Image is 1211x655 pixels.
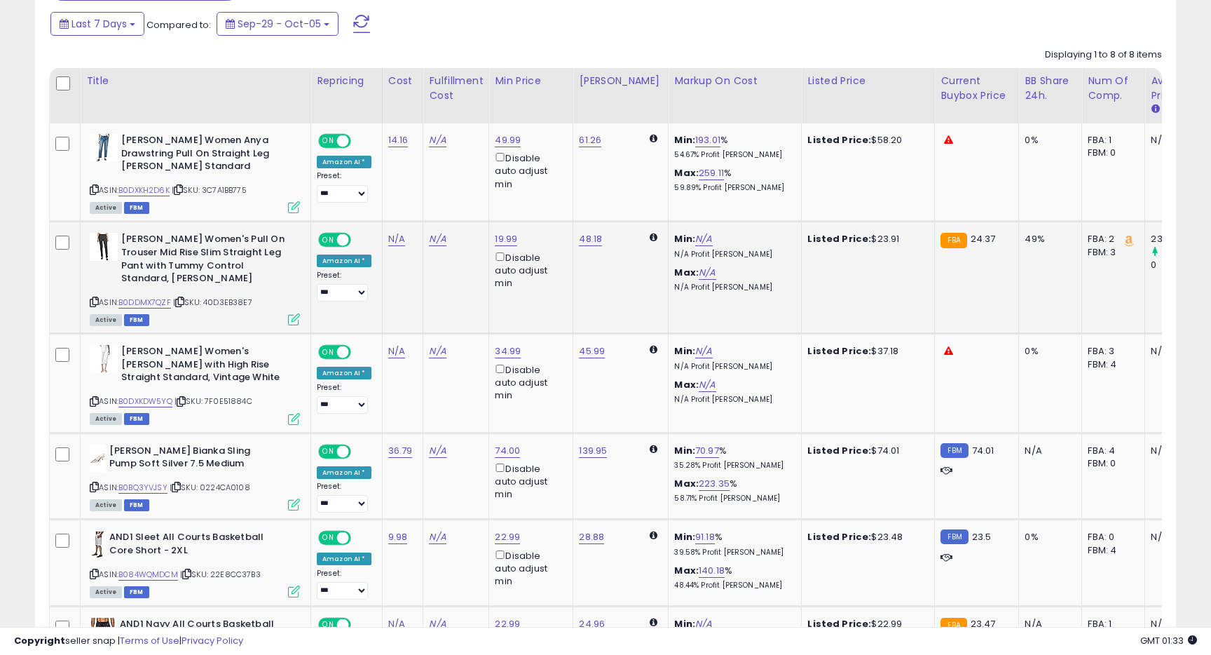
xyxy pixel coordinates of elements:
div: $23.91 [807,233,924,245]
small: FBA [940,233,966,248]
span: ON [320,445,337,457]
div: Preset: [317,271,371,302]
span: ON [320,532,337,544]
a: B084WQMDCM [118,569,178,581]
img: 31s43KCriHL._SL40_.jpg [90,134,118,162]
b: [PERSON_NAME] Women's [PERSON_NAME] with High Rise Straight Standard, Vintage White [121,345,292,388]
div: Amazon AI * [317,367,371,379]
b: Max: [674,477,699,490]
div: Repricing [317,74,376,88]
div: % [674,445,791,471]
a: N/A [699,266,716,280]
p: N/A Profit [PERSON_NAME] [674,395,791,405]
div: % [674,531,791,557]
div: % [674,167,791,193]
span: All listings currently available for purchase on Amazon [90,202,122,214]
b: Listed Price: [807,530,871,543]
div: ASIN: [90,134,300,212]
a: N/A [429,133,446,147]
div: Fulfillment Cost [429,74,483,103]
div: N/A [1151,134,1197,147]
p: 35.28% Profit [PERSON_NAME] [674,461,791,471]
a: 22.99 [495,530,520,544]
p: 59.89% Profit [PERSON_NAME] [674,183,791,193]
div: Preset: [317,482,371,513]
b: Listed Price: [807,444,871,457]
span: OFF [349,346,371,358]
div: Amazon AI * [317,466,371,479]
b: Min: [674,530,695,543]
div: Disable auto adjust min [495,548,562,588]
span: OFF [349,532,371,544]
span: 23.5 [972,530,992,543]
div: 0% [1025,345,1071,358]
div: BB Share 24h. [1025,74,1076,103]
a: N/A [429,344,446,358]
small: FBM [940,443,968,458]
b: Listed Price: [807,232,871,245]
span: FBM [124,202,149,214]
a: B0DXKH2D6K [118,184,170,196]
div: ASIN: [90,233,300,324]
b: Listed Price: [807,133,871,147]
img: 213ubuH4CvL._SL40_.jpg [90,445,106,473]
span: OFF [349,135,371,147]
span: FBM [124,413,149,425]
b: [PERSON_NAME] Women's Pull On Trouser Mid Rise Slim Straight Leg Pant with Tummy Control Standard... [121,233,292,288]
span: All listings currently available for purchase on Amazon [90,499,122,511]
div: N/A [1025,445,1071,457]
div: ASIN: [90,345,300,423]
span: All listings currently available for purchase on Amazon [90,586,122,598]
b: Max: [674,166,699,180]
b: Max: [674,266,699,279]
div: FBA: 1 [1088,134,1134,147]
div: Amazon AI * [317,553,371,565]
a: N/A [699,378,716,392]
div: Disable auto adjust min [495,362,562,403]
a: 28.88 [579,530,604,544]
a: N/A [695,344,712,358]
span: Compared to: [146,18,211,32]
div: % [674,478,791,504]
a: N/A [695,232,712,246]
b: [PERSON_NAME] Bianka Sling Pump Soft Silver 7.5 Medium [109,445,280,474]
div: Cost [388,74,418,88]
p: N/A Profit [PERSON_NAME] [674,283,791,292]
img: 31pDAHpWB3L._SL40_.jpg [90,345,118,373]
div: % [674,134,791,160]
div: Preset: [317,383,371,414]
a: 223.35 [699,477,730,491]
span: | SKU: 22E8CC37B3 [180,569,261,580]
div: 0% [1025,531,1071,543]
div: ASIN: [90,531,300,596]
b: Listed Price: [807,344,871,358]
div: % [674,565,791,590]
a: 70.97 [695,444,719,458]
span: ON [320,346,337,358]
span: Last 7 Days [71,17,127,31]
span: ON [320,234,337,246]
div: FBM: 4 [1088,358,1134,371]
div: 0% [1025,134,1071,147]
b: Min: [674,344,695,358]
a: N/A [429,530,446,544]
div: N/A [1151,445,1197,457]
div: Markup on Cost [674,74,795,88]
p: 54.67% Profit [PERSON_NAME] [674,150,791,160]
div: $58.20 [807,134,924,147]
span: | SKU: 7F0E51884C [175,396,252,407]
div: Amazon AI * [317,255,371,267]
span: FBM [124,314,149,326]
a: 9.98 [388,530,408,544]
div: FBM: 3 [1088,246,1134,259]
div: $23.48 [807,531,924,543]
a: 14.16 [388,133,409,147]
a: 140.18 [699,564,725,578]
div: ASIN: [90,445,300,510]
div: [PERSON_NAME] [579,74,662,88]
a: B0BQ3YVJSY [118,482,167,494]
a: 45.99 [579,344,605,358]
div: Avg Win Price [1151,74,1202,103]
span: All listings currently available for purchase on Amazon [90,413,122,425]
a: 36.79 [388,444,413,458]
